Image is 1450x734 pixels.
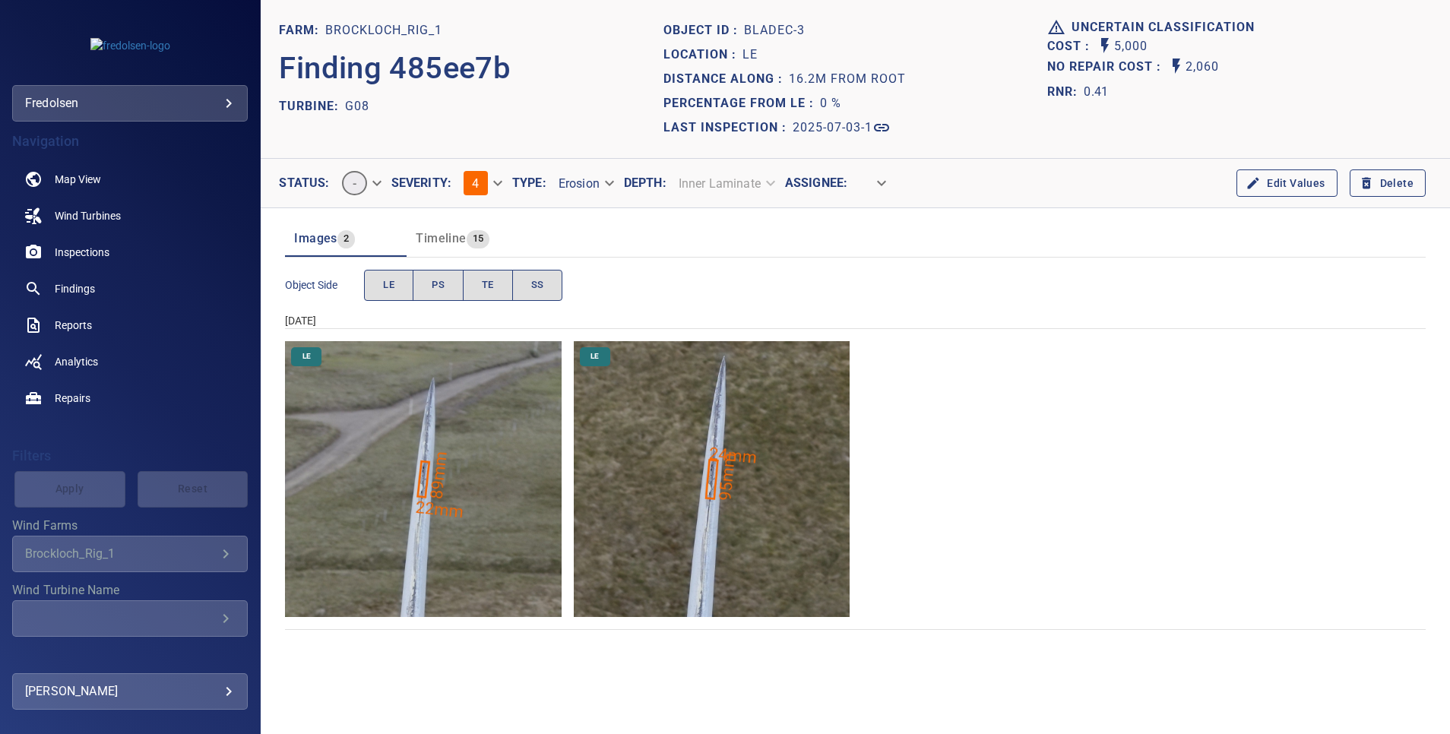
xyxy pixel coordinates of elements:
[285,313,1426,328] div: [DATE]
[793,119,872,137] p: 2025-07-03-1
[467,230,490,248] span: 15
[325,21,442,40] p: Brockloch_Rig_1
[12,85,248,122] div: fredolsen
[663,70,789,88] p: Distance along :
[12,271,248,307] a: findings noActive
[663,21,744,40] p: Object ID :
[12,584,248,596] label: Wind Turbine Name
[1096,36,1114,55] svg: Auto Cost
[279,21,325,40] p: FARM:
[25,91,235,115] div: fredolsen
[744,21,805,40] p: bladeC-3
[1084,83,1108,101] p: 0.41
[12,343,248,380] a: analytics noActive
[1047,57,1167,78] span: Projected additional costs incurred by waiting 1 year to repair. This is a function of possible i...
[1186,57,1219,78] p: 2,060
[55,245,109,260] span: Inspections
[12,161,248,198] a: map noActive
[12,600,248,637] div: Wind Turbine Name
[12,307,248,343] a: reports noActive
[847,170,896,197] div: ​
[1047,80,1108,104] span: The ratio of the additional incurred cost of repair in 1 year and the cost of repairing today. Fi...
[279,97,345,115] p: TURBINE:
[25,546,217,561] div: Brockloch_Rig_1
[12,448,248,463] h4: Filters
[12,198,248,234] a: windturbines noActive
[793,119,891,137] a: 2025-07-03-1
[55,208,121,223] span: Wind Turbines
[1236,169,1337,198] button: Edit Values
[55,318,92,333] span: Reports
[344,176,366,191] span: -
[512,270,563,301] button: SS
[1350,169,1426,198] button: Delete
[1047,36,1096,57] span: The base labour and equipment costs to repair the finding. Does not include the loss of productio...
[416,231,466,245] span: Timeline
[451,165,512,201] div: 4
[742,46,758,64] p: LE
[345,97,369,115] p: G08
[364,270,413,301] button: LE
[624,177,666,189] label: Depth :
[666,170,785,197] div: Inner Laminate
[12,380,248,416] a: repairs noActive
[55,354,98,369] span: Analytics
[482,277,494,294] span: TE
[820,94,841,112] p: 0 %
[285,341,561,617] img: Brockloch_Rig_1/G08/2025-07-03-1/2025-07-03-1/image89wp101.jpg
[1047,60,1167,74] h1: No Repair Cost :
[25,679,235,704] div: [PERSON_NAME]
[55,172,101,187] span: Map View
[285,277,364,293] span: Object Side
[531,277,544,294] span: SS
[663,119,793,137] p: Last Inspection :
[330,165,391,201] div: -
[12,536,248,572] div: Wind Farms
[293,351,320,362] span: LE
[279,46,510,91] p: Finding 485ee7b
[1167,57,1186,75] svg: Auto No Repair Cost
[1114,36,1148,57] p: 5,000
[55,391,90,406] span: Repairs
[279,177,329,189] label: Status :
[413,270,464,301] button: PS
[663,94,820,112] p: Percentage from LE :
[472,176,479,191] span: 4
[1047,40,1096,54] h1: Cost :
[337,230,355,248] span: 2
[574,341,850,617] img: Brockloch_Rig_1/G08/2025-07-03-1/2025-07-03-1/image88wp100.jpg
[12,520,248,532] label: Wind Farms
[12,134,248,149] h4: Navigation
[294,231,337,245] span: Images
[12,649,248,661] label: Finding Category
[364,270,562,301] div: objectSide
[90,38,170,53] img: fredolsen-logo
[1047,83,1084,101] h1: RNR:
[789,70,906,88] p: 16.2m from root
[546,170,624,197] div: Erosion
[1072,21,1261,35] h1: Uncertain classification
[391,177,451,189] label: Severity :
[663,46,742,64] p: Location :
[463,270,513,301] button: TE
[581,351,608,362] span: LE
[432,277,445,294] span: PS
[383,277,394,294] span: LE
[12,234,248,271] a: inspections noActive
[55,281,95,296] span: Findings
[785,177,847,189] label: Assignee :
[512,177,546,189] label: Type :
